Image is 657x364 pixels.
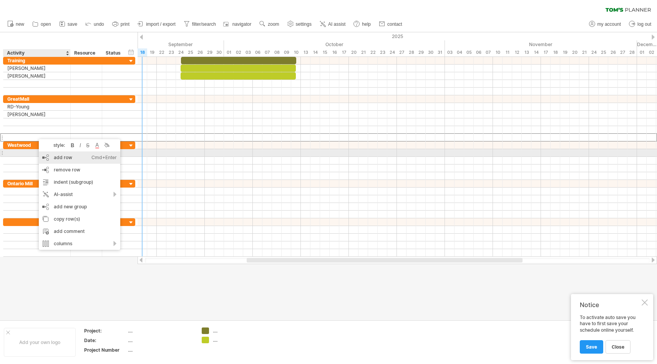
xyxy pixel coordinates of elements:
[39,201,120,213] div: add new group
[128,347,192,353] div: ....
[387,48,397,57] div: Friday, 24 October 2025
[579,48,589,57] div: Friday, 21 November 2025
[224,40,445,48] div: October 2025
[128,327,192,334] div: ....
[182,19,218,29] a: filter/search
[147,48,157,57] div: Friday, 19 September 2025
[272,48,282,57] div: Wednesday, 8 October 2025
[7,72,66,80] div: [PERSON_NAME]
[282,48,291,57] div: Thursday, 9 October 2025
[637,48,647,57] div: Monday, 1 December 2025
[339,48,349,57] div: Friday, 17 October 2025
[128,337,192,344] div: ....
[362,22,371,27] span: help
[39,213,120,225] div: copy row(s)
[627,48,637,57] div: Friday, 28 November 2025
[5,19,27,29] a: new
[83,19,106,29] a: undo
[291,48,301,57] div: Friday, 10 October 2025
[232,22,251,27] span: navigator
[320,48,330,57] div: Wednesday, 15 October 2025
[387,22,402,27] span: contact
[214,48,224,57] div: Tuesday, 30 September 2025
[560,48,570,57] div: Wednesday, 19 November 2025
[406,48,416,57] div: Tuesday, 28 October 2025
[503,48,512,57] div: Tuesday, 11 November 2025
[84,327,126,334] div: Project:
[243,48,253,57] div: Friday, 3 October 2025
[580,314,640,353] div: To activate auto save you have to first save your schedule online yourself.
[7,49,66,57] div: Activity
[39,188,120,201] div: AI-assist
[7,65,66,72] div: [PERSON_NAME]
[377,19,405,29] a: contact
[318,19,348,29] a: AI assist
[176,48,186,57] div: Wednesday, 24 September 2025
[186,48,195,57] div: Thursday, 25 September 2025
[445,40,637,48] div: November 2025
[352,19,373,29] a: help
[7,111,66,118] div: [PERSON_NAME]
[94,22,104,27] span: undo
[618,48,627,57] div: Thursday, 27 November 2025
[570,48,579,57] div: Thursday, 20 November 2025
[41,22,51,27] span: open
[580,340,603,354] a: Save
[296,22,312,27] span: settings
[257,19,281,29] a: zoom
[647,48,656,57] div: Tuesday, 2 December 2025
[39,176,120,188] div: indent (subgroup)
[512,48,522,57] div: Wednesday, 12 November 2025
[7,141,66,149] div: Westwood
[42,142,69,148] div: style:
[378,48,387,57] div: Thursday, 23 October 2025
[192,22,216,27] span: filter/search
[597,22,621,27] span: my account
[106,49,123,57] div: Status
[39,225,120,238] div: add comment
[7,103,66,110] div: RD-Young
[587,19,623,29] a: my account
[234,48,243,57] div: Thursday, 2 October 2025
[57,19,80,29] a: save
[397,48,406,57] div: Monday, 27 October 2025
[301,48,310,57] div: Monday, 13 October 2025
[39,151,120,164] div: add row
[136,19,178,29] a: import / export
[268,22,279,27] span: zoom
[416,48,426,57] div: Wednesday, 29 October 2025
[586,344,597,350] span: Save
[455,48,464,57] div: Tuesday, 4 November 2025
[54,167,80,173] span: remove row
[253,48,262,57] div: Monday, 6 October 2025
[608,48,618,57] div: Wednesday, 26 November 2025
[91,151,117,164] div: Cmd+Enter
[493,48,503,57] div: Monday, 10 November 2025
[426,48,435,57] div: Thursday, 30 October 2025
[551,48,560,57] div: Tuesday, 18 November 2025
[445,48,455,57] div: Monday, 3 November 2025
[213,327,255,334] div: ....
[464,48,474,57] div: Wednesday, 5 November 2025
[310,48,320,57] div: Tuesday, 14 October 2025
[110,19,132,29] a: print
[606,340,630,354] a: close
[138,48,147,57] div: Thursday, 18 September 2025
[84,347,126,353] div: Project Number
[541,48,551,57] div: Monday, 17 November 2025
[74,49,98,57] div: Resource
[166,48,176,57] div: Tuesday, 23 September 2025
[7,95,66,103] div: GreatMall
[195,48,205,57] div: Friday, 26 September 2025
[4,328,76,357] div: Add your own logo
[522,48,531,57] div: Thursday, 13 November 2025
[213,337,255,343] div: ....
[285,19,314,29] a: settings
[68,22,77,27] span: save
[599,48,608,57] div: Tuesday, 25 November 2025
[612,344,624,350] span: close
[328,22,345,27] span: AI assist
[262,48,272,57] div: Tuesday, 7 October 2025
[368,48,378,57] div: Wednesday, 22 October 2025
[157,48,166,57] div: Monday, 22 September 2025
